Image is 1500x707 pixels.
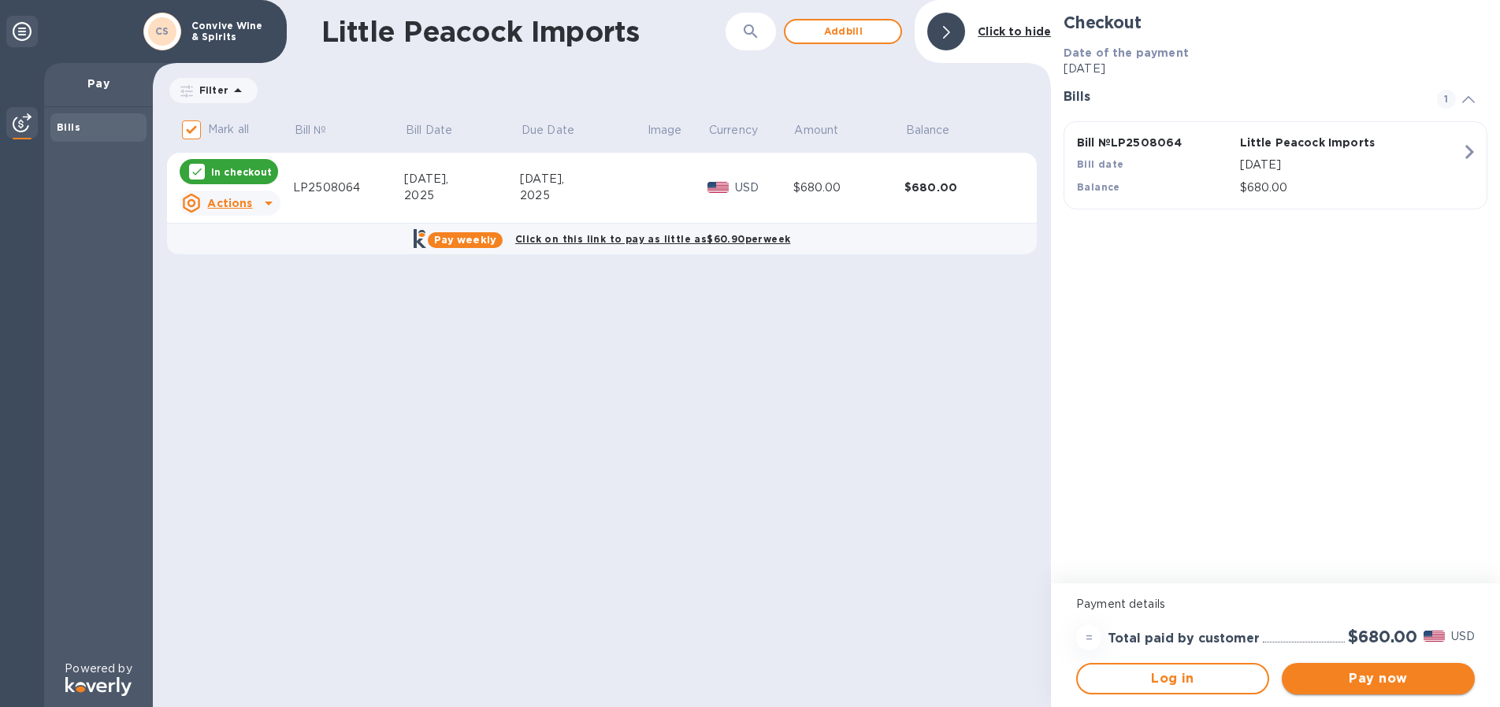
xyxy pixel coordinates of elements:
p: [DATE] [1240,157,1461,173]
p: Pay [57,76,140,91]
p: Due Date [522,122,574,139]
div: LP2508064 [293,180,404,196]
p: [DATE] [1064,61,1487,77]
b: Bills [57,121,80,133]
h3: Bills [1064,90,1418,105]
p: Currency [709,122,758,139]
span: Due Date [522,122,595,139]
span: Log in [1090,669,1255,688]
p: Bill № LP2508064 [1077,135,1234,150]
div: $680.00 [904,180,1015,195]
h1: Little Peacock Imports [321,15,726,48]
span: Amount [794,122,859,139]
div: [DATE], [520,171,646,187]
button: Addbill [784,19,902,44]
p: Filter [193,83,228,97]
h2: Checkout [1064,13,1487,32]
span: Bill № [295,122,347,139]
div: 2025 [404,187,520,204]
div: 2025 [520,187,646,204]
div: $680.00 [793,180,904,196]
p: USD [1451,628,1475,645]
div: [DATE], [404,171,520,187]
b: Click to hide [978,25,1051,38]
img: USD [707,182,729,193]
p: Little Peacock Imports [1240,135,1397,150]
span: Balance [906,122,971,139]
p: Amount [794,122,838,139]
p: Powered by [65,661,132,677]
b: Pay weekly [434,234,496,246]
b: CS [155,25,169,37]
div: = [1076,625,1101,650]
p: Bill Date [406,122,452,139]
p: Balance [906,122,950,139]
img: Logo [65,677,132,696]
h3: Total paid by customer [1108,631,1260,646]
b: Click on this link to pay as little as $60.90 per week [515,233,790,245]
h2: $680.00 [1348,627,1417,646]
b: Bill date [1077,158,1124,170]
span: Pay now [1294,669,1462,688]
span: 1 [1437,90,1456,109]
p: USD [735,180,793,196]
p: In checkout [211,165,272,179]
span: Bill Date [406,122,473,139]
p: $680.00 [1240,180,1461,196]
span: Add bill [798,22,888,41]
img: USD [1424,631,1445,642]
b: Date of the payment [1064,46,1189,59]
button: Bill №LP2508064Little Peacock ImportsBill date[DATE]Balance$680.00 [1064,121,1487,209]
p: Mark all [208,121,249,138]
b: Balance [1077,181,1120,193]
button: Log in [1076,663,1269,694]
p: Bill № [295,122,327,139]
p: Payment details [1076,596,1475,613]
p: Convive Wine & Spirits [191,20,270,43]
p: Image [648,122,682,139]
button: Pay now [1282,663,1475,694]
u: Actions [207,197,252,209]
